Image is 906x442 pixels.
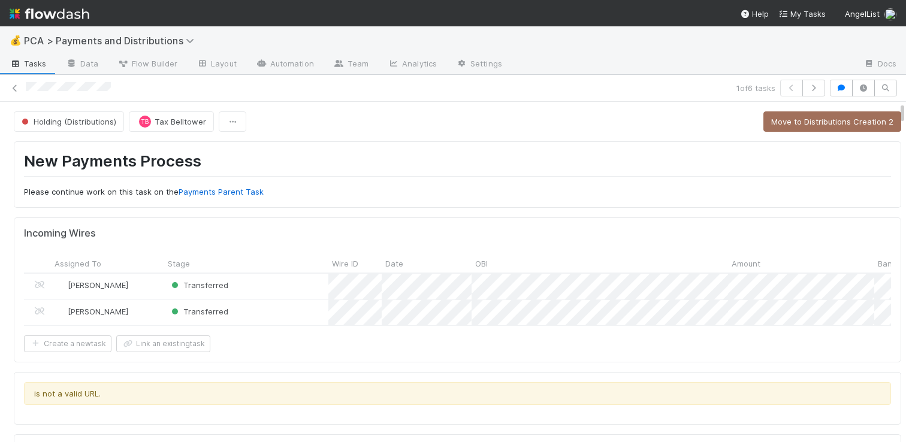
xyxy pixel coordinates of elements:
[324,55,378,74] a: Team
[10,57,47,69] span: Tasks
[385,258,403,270] span: Date
[778,8,826,20] a: My Tasks
[108,55,187,74] a: Flow Builder
[169,279,228,291] div: Transferred
[332,258,358,270] span: Wire ID
[884,8,896,20] img: avatar_e7d5656d-bda2-4d83-89d6-b6f9721f96bd.png
[56,307,66,316] img: avatar_eacbd5bb-7590-4455-a9e9-12dcb5674423.png
[10,35,22,46] span: 💰
[10,4,89,24] img: logo-inverted-e16ddd16eac7371096b0.svg
[187,55,246,74] a: Layout
[24,335,111,352] button: Create a newtask
[169,305,228,317] div: Transferred
[24,152,891,176] h1: New Payments Process
[179,187,264,196] a: Payments Parent Task
[19,117,116,126] span: Holding (Distributions)
[116,335,210,352] button: Link an existingtask
[129,111,214,132] button: TBTax Belltower
[378,55,446,74] a: Analytics
[155,117,206,126] span: Tax Belltower
[56,305,128,317] div: [PERSON_NAME]
[169,307,228,316] span: Transferred
[56,279,128,291] div: [PERSON_NAME]
[732,258,760,270] span: Amount
[845,9,880,19] span: AngelList
[778,9,826,19] span: My Tasks
[56,280,66,290] img: avatar_eacbd5bb-7590-4455-a9e9-12dcb5674423.png
[446,55,512,74] a: Settings
[24,228,96,240] h5: Incoming Wires
[68,307,128,316] span: [PERSON_NAME]
[246,55,324,74] a: Automation
[475,258,488,270] span: OBI
[168,258,190,270] span: Stage
[68,280,128,290] span: [PERSON_NAME]
[139,116,151,128] div: Tax Belltower
[169,280,228,290] span: Transferred
[14,111,124,132] button: Holding (Distributions)
[24,35,200,47] span: PCA > Payments and Distributions
[24,186,891,198] p: Please continue work on this task on the
[56,55,108,74] a: Data
[854,55,906,74] a: Docs
[141,119,149,125] span: TB
[55,258,101,270] span: Assigned To
[763,111,901,132] button: Move to Distributions Creation 2
[24,382,891,405] div: is not a valid URL.
[117,57,177,69] span: Flow Builder
[736,82,775,94] span: 1 of 6 tasks
[740,8,769,20] div: Help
